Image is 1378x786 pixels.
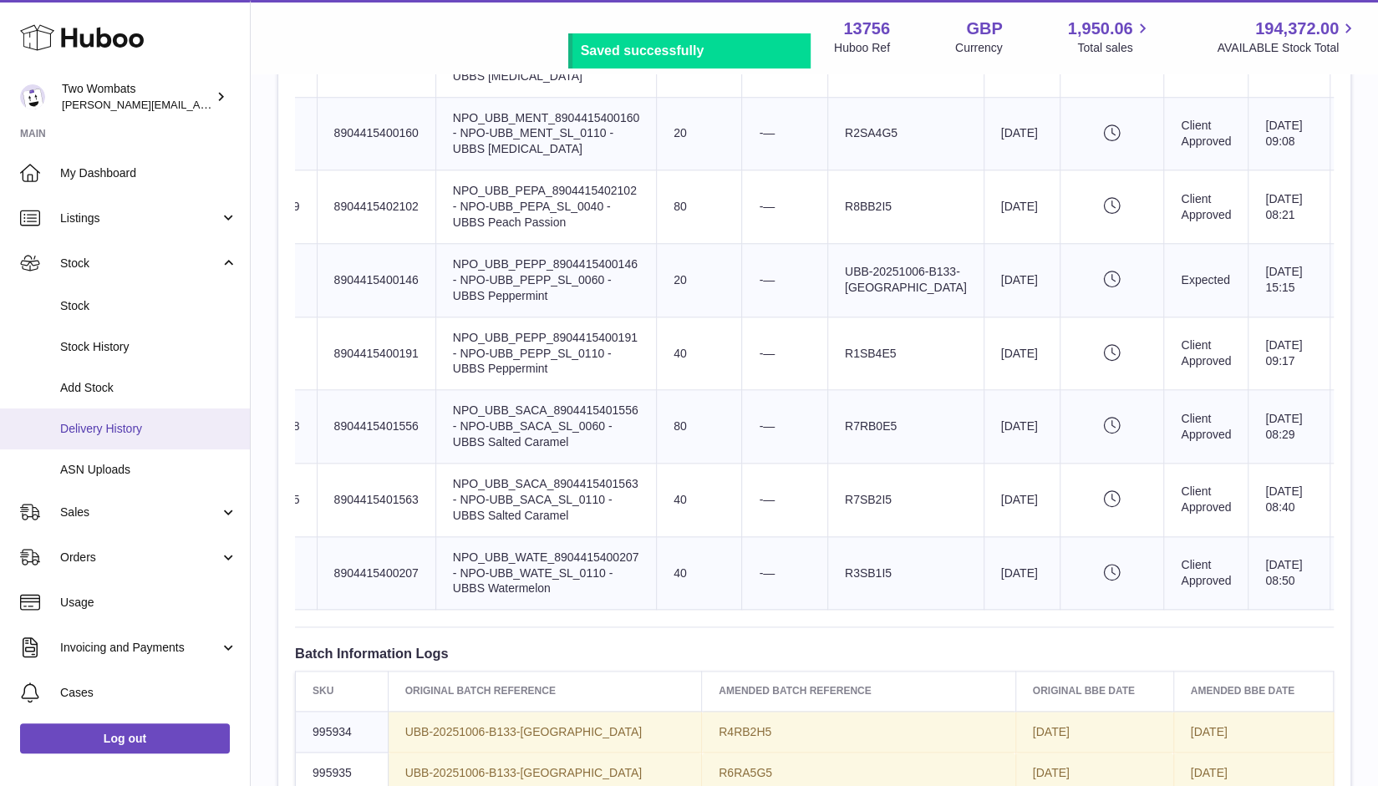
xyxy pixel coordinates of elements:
[742,170,827,244] td: -—
[60,595,237,611] span: Usage
[657,463,742,536] td: 40
[1217,40,1358,56] span: AVAILABLE Stock Total
[435,536,656,610] td: NPO_UBB_WATE_8904415400207 - NPO-UBB_WATE_SL_0110 - UBBS Watermelon
[742,317,827,390] td: -—
[984,170,1060,244] td: [DATE]
[60,421,237,437] span: Delivery History
[984,317,1060,390] td: [DATE]
[435,243,656,317] td: NPO_UBB_PEPP_8904415400146 - NPO-UBB_PEPP_SL_0060 - UBBS Peppermint
[317,97,435,170] td: 8904415400160
[20,723,230,753] a: Log out
[1191,725,1228,738] span: [DATE]
[296,672,389,711] th: SKU
[60,256,220,271] span: Stock
[62,98,425,111] span: [PERSON_NAME][EMAIL_ADDRESS][PERSON_NAME][DOMAIN_NAME]
[843,18,890,40] strong: 13756
[60,640,220,656] span: Invoicing and Payments
[388,672,702,711] th: Original Batch Reference
[984,463,1060,536] td: [DATE]
[313,766,352,779] span: 995935
[1248,317,1330,390] td: [DATE] 09:17
[60,339,237,355] span: Stock History
[317,317,435,390] td: 8904415400191
[62,81,212,113] div: Two Wombats
[317,243,435,317] td: 8904415400146
[827,390,984,464] td: R7RB0E5
[1164,170,1248,244] td: Client Approved
[955,40,1003,56] div: Currency
[742,390,827,464] td: -—
[1164,97,1248,170] td: Client Approved
[1033,766,1070,779] span: [DATE]
[405,725,643,738] span: UBB-20251006-B133-[GEOGRAPHIC_DATA]
[657,317,742,390] td: 40
[1248,170,1330,244] td: [DATE] 08:21
[742,463,827,536] td: -—
[60,685,237,701] span: Cases
[966,18,1002,40] strong: GBP
[60,210,220,226] span: Listings
[827,243,984,317] td: UBB-20251006-B133-[GEOGRAPHIC_DATA]
[317,463,435,536] td: 8904415401563
[827,97,984,170] td: R2SA4G5
[1255,18,1339,40] span: 194,372.00
[984,97,1060,170] td: [DATE]
[317,390,435,464] td: 8904415401556
[1164,243,1248,317] td: Expected
[742,243,827,317] td: -—
[60,298,237,314] span: Stock
[60,380,237,396] span: Add Stock
[1217,18,1358,56] a: 194,372.00 AVAILABLE Stock Total
[60,505,220,520] span: Sales
[719,725,771,738] span: R4RB2H5
[984,536,1060,610] td: [DATE]
[1164,536,1248,610] td: Client Approved
[984,390,1060,464] td: [DATE]
[1248,97,1330,170] td: [DATE] 09:08
[1248,243,1330,317] td: [DATE] 15:15
[405,766,643,779] span: UBB-20251006-B133-[GEOGRAPHIC_DATA]
[657,170,742,244] td: 80
[1015,672,1173,711] th: Original BBE Date
[719,766,772,779] span: R6RA5G5
[1164,317,1248,390] td: Client Approved
[1164,463,1248,536] td: Client Approved
[60,550,220,565] span: Orders
[1077,40,1152,56] span: Total sales
[657,536,742,610] td: 40
[313,725,352,738] span: 995934
[435,170,656,244] td: NPO_UBB_PEPA_8904415402102 - NPO-UBB_PEPA_SL_0040 - UBBS Peach Passion
[60,462,237,478] span: ASN Uploads
[702,672,1016,711] th: Amended Batch Reference
[1248,390,1330,464] td: [DATE] 08:29
[657,243,742,317] td: 20
[834,40,890,56] div: Huboo Ref
[1248,536,1330,610] td: [DATE] 08:50
[581,42,802,60] div: Saved successfully
[1191,766,1228,779] span: [DATE]
[317,536,435,610] td: 8904415400207
[827,170,984,244] td: R8BB2I5
[60,165,237,181] span: My Dashboard
[295,644,1334,662] h3: Batch Information Logs
[1068,18,1133,40] span: 1,950.06
[1164,390,1248,464] td: Client Approved
[827,536,984,610] td: R3SB1I5
[20,84,45,109] img: philip.carroll@twowombats.com
[435,317,656,390] td: NPO_UBB_PEPP_8904415400191 - NPO-UBB_PEPP_SL_0110 - UBBS Peppermint
[435,390,656,464] td: NPO_UBB_SACA_8904415401556 - NPO-UBB_SACA_SL_0060 - UBBS Salted Caramel
[742,536,827,610] td: -—
[827,463,984,536] td: R7SB2I5
[435,463,656,536] td: NPO_UBB_SACA_8904415401563 - NPO-UBB_SACA_SL_0110 - UBBS Salted Caramel
[827,317,984,390] td: R1SB4E5
[1248,463,1330,536] td: [DATE] 08:40
[657,390,742,464] td: 80
[435,97,656,170] td: NPO_UBB_MENT_8904415400160 - NPO-UBB_MENT_SL_0110 - UBBS [MEDICAL_DATA]
[317,170,435,244] td: 8904415402102
[1068,18,1152,56] a: 1,950.06 Total sales
[1033,725,1070,738] span: [DATE]
[1173,672,1334,711] th: Amended BBE Date
[984,243,1060,317] td: [DATE]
